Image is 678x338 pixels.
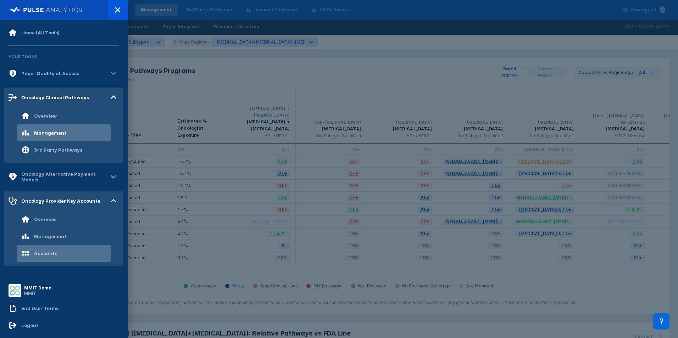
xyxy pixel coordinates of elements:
[34,130,66,136] div: Management
[4,228,123,245] a: Management
[4,107,123,124] a: Overview
[34,250,57,256] div: Accounts
[24,291,51,296] div: MMIT
[4,24,123,41] a: Home (All Tools)
[4,245,123,262] a: Accounts
[34,113,57,119] div: Overview
[21,171,108,182] div: Oncology Alternative Payment Models
[10,286,20,295] img: menu button
[10,5,82,15] img: pulse-logo-full-white.svg
[4,300,123,317] a: End User Terms
[4,211,123,228] a: Overview
[4,124,123,141] a: Management
[4,141,123,158] a: 3rd Party Pathways
[34,147,82,153] div: 3rd Party Pathways
[21,30,60,35] div: Home (All Tools)
[4,50,123,63] div: Your Tools
[21,95,89,100] div: Oncology Clinical Pathways
[34,233,66,239] div: Management
[21,322,38,328] div: Logout
[24,285,51,291] div: MMIT Demo
[34,216,57,222] div: Overview
[21,198,100,204] div: Oncology Provider Key Accounts
[21,71,79,76] div: Payer Quality of Access
[653,313,669,329] div: Contact Support
[21,305,59,311] div: End User Terms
